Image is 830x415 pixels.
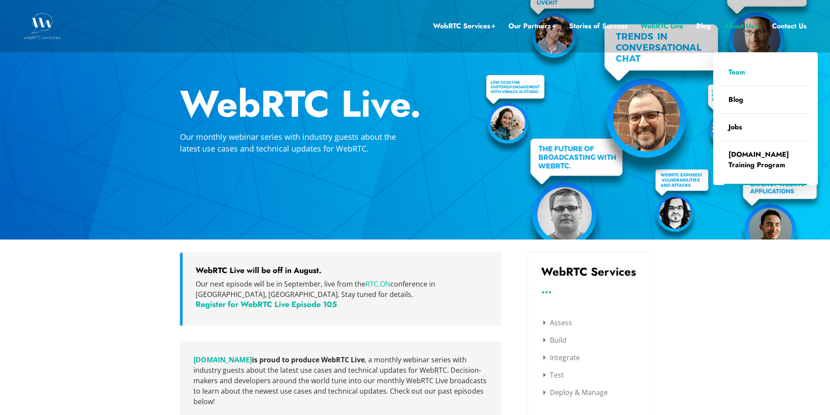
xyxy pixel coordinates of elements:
[193,355,365,364] strong: is proud to produce WebRTC Live
[543,370,564,380] a: Test
[24,13,61,39] img: WebRTC.ventures
[193,354,488,407] p: , a monthly webinar series with industry guests about the latest use cases and technical updates ...
[543,318,572,327] a: Assess
[196,299,337,310] a: Register for WebRTC Live Episode 105
[640,20,683,32] a: WebRTC Live
[720,59,811,86] a: Team
[196,266,488,275] h5: WebRTC Live will be off in August.
[196,279,488,300] p: Our next episode will be in September, live from the conference in [GEOGRAPHIC_DATA], [GEOGRAPHIC...
[696,20,711,32] a: Blog
[720,114,811,141] a: Jobs
[724,20,759,32] a: About Us
[508,20,556,32] a: Our Partners
[180,131,415,155] p: Our monthly webinar series with industry guests about the latest use cases and technical updates ...
[543,353,580,362] a: Integrate
[569,20,627,32] a: Stories of Success
[541,266,637,277] h3: WebRTC Services
[772,20,806,32] a: Contact Us
[720,86,811,113] a: Blog
[193,355,252,364] a: (opens in a new tab)
[543,388,608,397] a: Deploy & Manage
[180,85,650,122] h2: WebRTC Live.
[720,141,811,179] a: [DOMAIN_NAME] Training Program
[543,335,566,345] a: Build
[366,279,390,289] a: RTC.ON
[541,286,637,293] h3: ...
[433,20,495,32] a: WebRTC Services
